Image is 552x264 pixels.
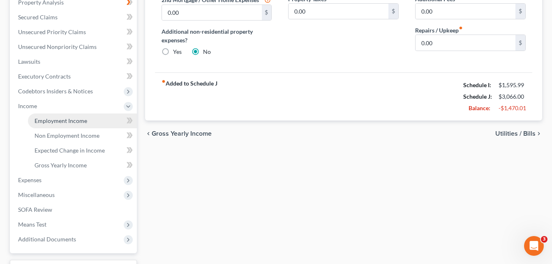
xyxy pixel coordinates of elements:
[28,143,137,158] a: Expected Change in Income
[469,104,490,111] strong: Balance:
[495,130,536,137] span: Utilities / Bills
[12,10,137,25] a: Secured Claims
[145,130,152,137] i: chevron_left
[18,28,86,35] span: Unsecured Priority Claims
[18,43,97,50] span: Unsecured Nonpriority Claims
[495,130,542,137] button: Utilities / Bills chevron_right
[35,147,105,154] span: Expected Change in Income
[18,176,42,183] span: Expenses
[524,236,544,256] iframe: Intercom live chat
[35,162,87,169] span: Gross Yearly Income
[28,158,137,173] a: Gross Yearly Income
[463,93,492,100] strong: Schedule J:
[416,35,515,51] input: --
[289,4,388,19] input: --
[162,79,166,83] i: fiber_manual_record
[173,48,182,56] label: Yes
[262,5,272,21] div: $
[515,35,525,51] div: $
[499,93,526,101] div: $3,066.00
[12,39,137,54] a: Unsecured Nonpriority Claims
[18,58,40,65] span: Lawsuits
[12,25,137,39] a: Unsecured Priority Claims
[515,4,525,19] div: $
[162,5,262,21] input: --
[203,48,211,56] label: No
[28,128,137,143] a: Non Employment Income
[162,79,217,114] strong: Added to Schedule J
[152,130,212,137] span: Gross Yearly Income
[18,191,55,198] span: Miscellaneous
[499,81,526,89] div: $1,595.99
[145,130,212,137] button: chevron_left Gross Yearly Income
[18,236,76,243] span: Additional Documents
[18,206,52,213] span: SOFA Review
[459,26,463,30] i: fiber_manual_record
[18,73,71,80] span: Executory Contracts
[536,130,542,137] i: chevron_right
[499,104,526,112] div: -$1,470.01
[388,4,398,19] div: $
[35,117,87,124] span: Employment Income
[18,221,46,228] span: Means Test
[28,113,137,128] a: Employment Income
[18,88,93,95] span: Codebtors Insiders & Notices
[541,236,547,243] span: 3
[18,102,37,109] span: Income
[162,27,272,44] label: Additional non-residential property expenses?
[416,4,515,19] input: --
[12,54,137,69] a: Lawsuits
[12,69,137,84] a: Executory Contracts
[463,81,491,88] strong: Schedule I:
[12,202,137,217] a: SOFA Review
[18,14,58,21] span: Secured Claims
[35,132,99,139] span: Non Employment Income
[415,26,463,35] label: Repairs / Upkeep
